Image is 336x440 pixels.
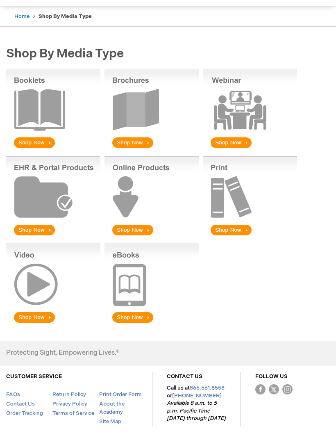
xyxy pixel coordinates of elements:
img: Booklets [6,69,100,150]
img: Online [104,157,199,237]
a: Contact Us [6,401,35,408]
a: Print Order Form [99,392,142,398]
strong: Shop by Media Type [39,14,92,20]
a: Privacy Policy [52,401,87,408]
a: Webinar [203,145,297,152]
p: Call us at or [167,385,226,423]
a: CUSTOMER SERVICE [6,374,62,380]
a: EHR & Portal Products [6,232,100,239]
span: Shop by Media Type [6,47,124,62]
a: Booklets [6,145,100,152]
a: Order Tracking [6,410,43,417]
img: eBook [104,244,199,325]
h4: Protecting Sight. Empowering Lives.® [6,350,119,357]
img: EHR & Portal Products [6,157,100,237]
img: Video [6,244,100,325]
img: Twitter [269,385,279,395]
a: eBook [104,319,199,326]
a: Online Products [104,232,199,239]
a: Brochures [104,145,199,152]
a: Home [14,14,30,20]
a: FOLLOW US [255,374,288,380]
a: Print [203,232,297,239]
img: instagram [282,385,293,395]
a: CONTACT US [167,374,202,380]
img: Brochures [104,69,199,150]
a: 866.561.8558 [190,385,225,392]
a: Video [6,319,100,326]
img: Print [203,157,297,237]
em: Available 8 a.m. to 5 p.m. Pacific Time [DATE] through [DATE] [167,400,226,422]
a: FAQs [6,392,20,398]
a: Site Map [99,419,121,425]
img: Facebook [255,385,266,395]
a: About the Academy [99,401,125,416]
a: Terms of Service [52,410,94,417]
a: Return Policy [52,392,86,398]
img: Webinar [203,69,297,150]
a: [PHONE_NUMBER] [172,393,222,399]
